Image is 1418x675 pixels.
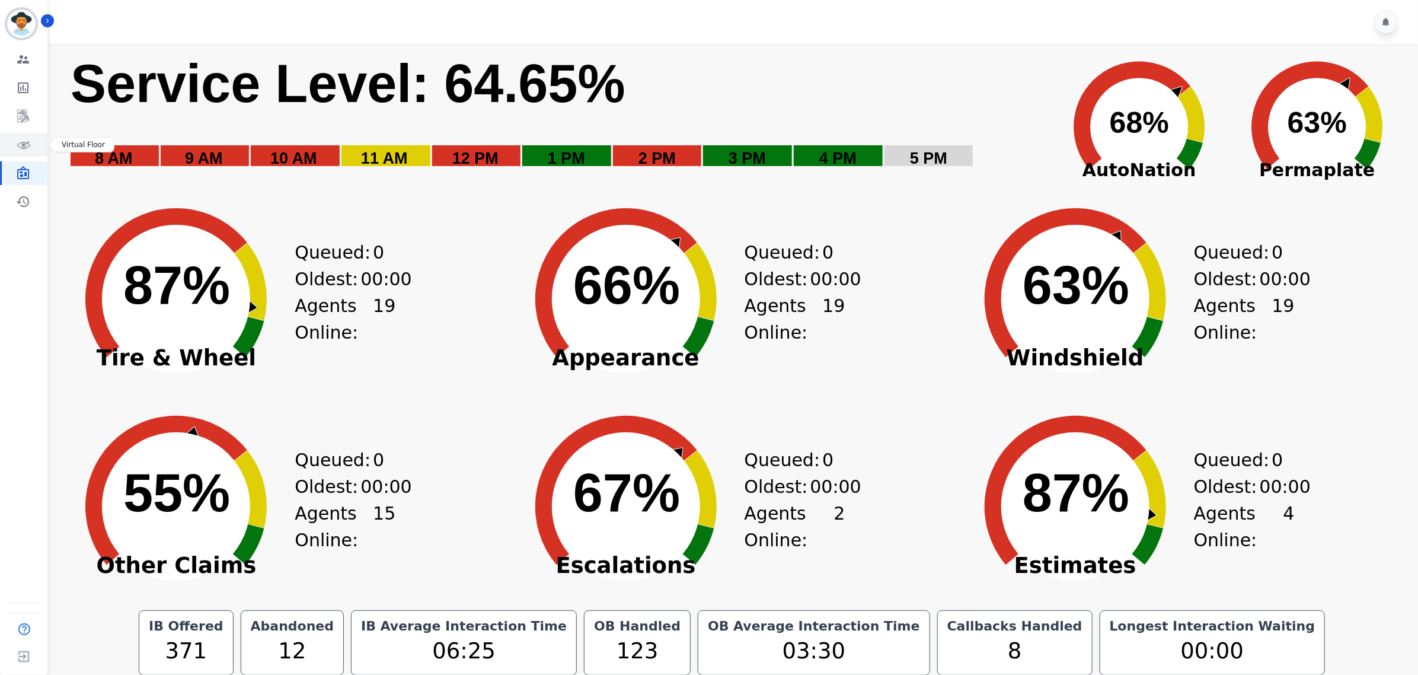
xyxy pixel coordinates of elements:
text: 68% [1110,106,1169,139]
text: 87% [1023,463,1129,523]
div: 371 [146,635,226,668]
div: Queued: [1194,447,1283,473]
span: 00:00 [1260,473,1311,500]
text: 9 AM [185,149,223,167]
span: 19 [373,292,395,346]
span: Other Claims [58,560,295,572]
span: 15 [373,500,395,553]
text: 63% [1023,256,1129,315]
div: IB Offered [146,618,226,635]
span: 00:00 [360,473,411,500]
text: 55% [123,463,230,523]
span: 00:00 [1260,266,1311,292]
span: 0 [1272,239,1283,266]
span: 00:00 [810,266,861,292]
text: 11 AM [361,149,408,167]
div: 06:25 [359,635,569,668]
span: Escalations [507,560,745,572]
span: 00:00 [360,266,411,292]
text: 8 AM [95,149,133,167]
span: Estimates [957,560,1194,572]
span: AutoNation [1050,157,1228,183]
span: 0 [373,447,384,473]
div: Callbacks Handled [945,618,1085,635]
div: Agents Online: [295,500,395,553]
span: 2 [834,500,845,553]
span: 0 [822,239,833,266]
div: Abandoned [248,618,336,635]
text: 67% [573,463,680,523]
text: 5 PM [910,149,947,167]
span: 4 [1283,500,1295,553]
div: 00:00 [1107,635,1318,668]
div: 03:30 [705,635,922,668]
span: 0 [822,447,833,473]
div: Agents Online: [745,500,845,553]
div: IB Average Interaction Time [359,618,569,635]
text: 87% [123,256,230,315]
text: 2 PM [638,149,676,167]
div: Agents Online: [745,292,845,346]
span: 19 [1272,292,1295,346]
text: 63% [1288,106,1347,139]
div: Queued: [295,239,384,266]
div: Queued: [295,447,384,473]
span: 00:00 [810,473,861,500]
div: OB Handled [592,618,683,635]
text: Service Level: 64.65% [71,54,625,113]
div: Agents Online: [1194,292,1295,346]
text: 66% [573,256,680,315]
div: Oldest: [745,266,833,292]
div: Oldest: [1194,266,1283,292]
span: 19 [822,292,845,346]
img: Bordered avatar [7,9,36,38]
div: Oldest: [295,266,384,292]
span: Permaplate [1228,157,1406,183]
div: Longest Interaction Waiting [1107,618,1318,635]
div: Agents Online: [295,292,395,346]
div: 12 [248,635,336,668]
div: 123 [592,635,683,668]
div: Oldest: [1194,473,1283,500]
div: Queued: [745,239,833,266]
text: 4 PM [819,149,857,167]
span: 0 [373,239,384,266]
div: Oldest: [745,473,833,500]
text: 3 PM [729,149,766,167]
svg: Service Level: 0% [69,52,1047,185]
text: 1 PM [548,149,585,167]
span: Tire & Wheel [58,352,295,364]
span: Windshield [957,352,1194,364]
span: 0 [1272,447,1283,473]
text: 10 AM [270,149,317,167]
div: OB Average Interaction Time [705,618,922,635]
text: 12 PM [452,149,499,167]
div: Queued: [1194,239,1283,266]
div: Queued: [745,447,833,473]
div: Oldest: [295,473,384,500]
div: 8 [945,635,1085,668]
div: Agents Online: [1194,500,1295,553]
span: Appearance [507,352,745,364]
